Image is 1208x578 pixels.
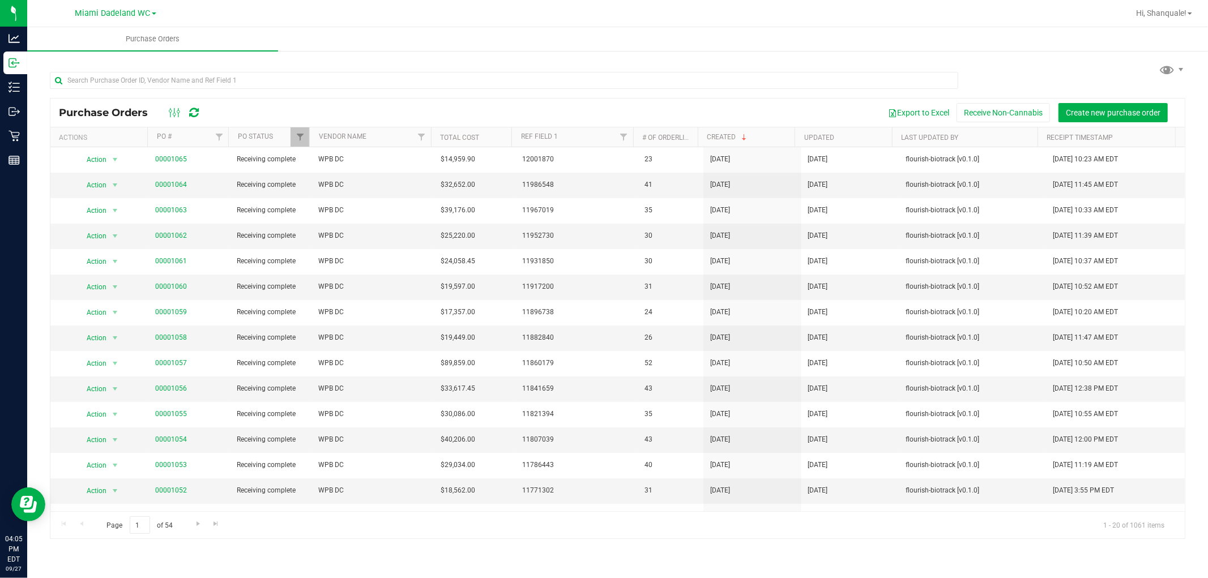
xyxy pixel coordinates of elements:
[157,132,172,140] a: PO #
[319,132,366,140] a: Vendor Name
[1053,358,1118,369] span: [DATE] 10:50 AM EDT
[1053,460,1118,470] span: [DATE] 11:19 AM EDT
[76,406,107,422] span: Action
[8,57,20,68] inline-svg: Inbound
[808,460,828,470] span: [DATE]
[155,333,187,341] a: 00001058
[441,383,475,394] span: $33,617.45
[108,305,122,320] span: select
[75,8,151,18] span: Miami Dadeland WC
[644,230,696,241] span: 30
[108,254,122,269] span: select
[441,409,475,419] span: $30,086.00
[237,179,305,190] span: Receiving complete
[710,230,730,241] span: [DATE]
[441,154,475,165] span: $14,959.90
[108,203,122,219] span: select
[808,332,828,343] span: [DATE]
[441,358,475,369] span: $89,859.00
[522,205,631,216] span: 11967019
[155,461,187,469] a: 00001053
[1053,256,1118,267] span: [DATE] 10:37 AM EDT
[108,432,122,448] span: select
[644,281,696,292] span: 31
[76,203,107,219] span: Action
[441,179,475,190] span: $32,652.00
[155,232,187,239] a: 00001062
[522,230,631,241] span: 11952730
[190,516,206,532] a: Go to the next page
[318,154,427,165] span: WPB DC
[237,358,305,369] span: Receiving complete
[906,230,1039,241] span: flourish-biotrack [v0.1.0]
[906,434,1039,445] span: flourish-biotrack [v0.1.0]
[76,152,107,168] span: Action
[522,460,631,470] span: 11786443
[155,359,187,367] a: 00001057
[237,230,305,241] span: Receiving complete
[108,381,122,397] span: select
[441,332,475,343] span: $19,449.00
[108,177,122,193] span: select
[318,485,427,496] span: WPB DC
[808,434,828,445] span: [DATE]
[318,358,427,369] span: WPB DC
[441,256,475,267] span: $24,058.45
[808,179,828,190] span: [DATE]
[237,409,305,419] span: Receiving complete
[808,307,828,318] span: [DATE]
[522,307,631,318] span: 11896738
[644,383,696,394] span: 43
[76,457,107,473] span: Action
[1053,434,1118,445] span: [DATE] 12:00 PM EDT
[710,281,730,292] span: [DATE]
[318,205,427,216] span: WPB DC
[440,134,479,142] a: Total Cost
[1053,230,1118,241] span: [DATE] 11:39 AM EDT
[644,460,696,470] span: 40
[808,409,828,419] span: [DATE]
[957,103,1050,122] button: Receive Non-Cannabis
[808,154,828,165] span: [DATE]
[237,460,305,470] span: Receiving complete
[237,281,305,292] span: Receiving complete
[27,27,278,51] a: Purchase Orders
[59,106,159,119] span: Purchase Orders
[710,307,730,318] span: [DATE]
[155,206,187,214] a: 00001063
[50,72,958,89] input: Search Purchase Order ID, Vendor Name and Ref Field 1
[237,332,305,343] span: Receiving complete
[8,33,20,44] inline-svg: Analytics
[318,332,427,343] span: WPB DC
[412,127,430,147] a: Filter
[644,205,696,216] span: 35
[318,460,427,470] span: WPB DC
[906,485,1039,496] span: flourish-biotrack [v0.1.0]
[155,155,187,163] a: 00001065
[808,281,828,292] span: [DATE]
[906,358,1039,369] span: flourish-biotrack [v0.1.0]
[155,435,187,443] a: 00001054
[644,332,696,343] span: 26
[808,358,828,369] span: [DATE]
[521,132,558,140] a: Ref Field 1
[5,534,22,564] p: 04:05 PM EDT
[155,257,187,265] a: 00001061
[76,228,107,244] span: Action
[76,330,107,346] span: Action
[906,460,1039,470] span: flourish-biotrack [v0.1.0]
[710,332,730,343] span: [DATE]
[614,127,633,147] a: Filter
[710,434,730,445] span: [DATE]
[237,485,305,496] span: Receiving complete
[1053,485,1114,496] span: [DATE] 3:55 PM EDT
[707,133,749,141] a: Created
[642,134,697,142] a: # Of Orderlines
[5,564,22,573] p: 09/27
[710,460,730,470] span: [DATE]
[710,154,730,165] span: [DATE]
[238,132,273,140] a: PO Status
[108,457,122,473] span: select
[108,508,122,524] span: select
[1047,134,1113,142] a: Receipt Timestamp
